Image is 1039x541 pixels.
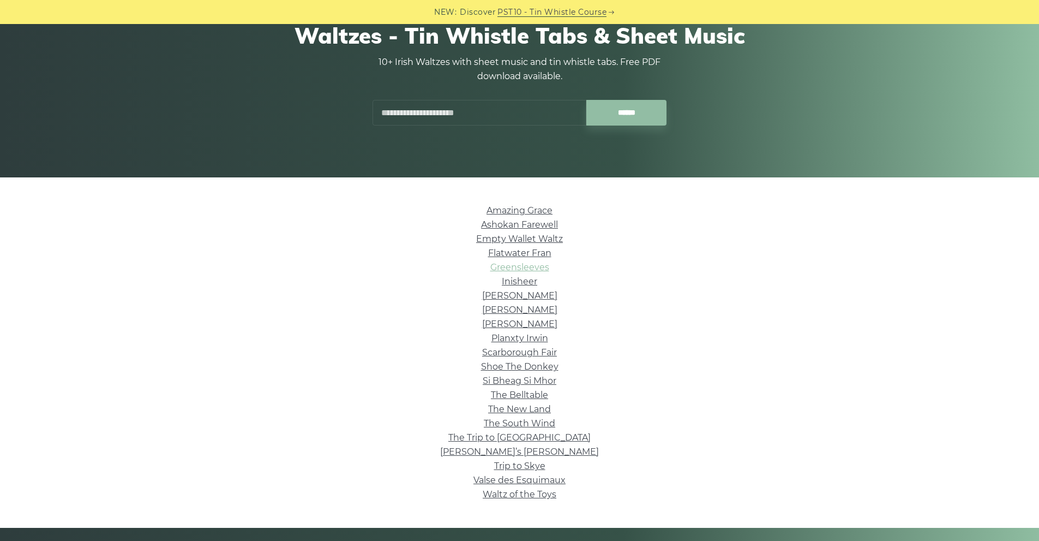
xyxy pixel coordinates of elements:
[497,6,606,19] a: PST10 - Tin Whistle Course
[482,290,557,301] a: [PERSON_NAME]
[494,461,545,471] a: Trip to Skye
[483,376,556,386] a: Si­ Bheag Si­ Mhor
[488,404,551,414] a: The New Land
[491,333,548,343] a: Planxty Irwin
[212,22,827,49] h1: Waltzes - Tin Whistle Tabs & Sheet Music
[440,447,599,457] a: [PERSON_NAME]’s [PERSON_NAME]
[373,55,667,84] p: 10+ Irish Waltzes with sheet music and tin whistle tabs. Free PDF download available.
[482,347,557,358] a: Scarborough Fair
[476,234,563,244] a: Empty Wallet Waltz
[487,205,552,216] a: Amazing Grace
[481,361,558,372] a: Shoe The Donkey
[502,276,537,287] a: Inisheer
[488,248,551,258] a: Flatwater Fran
[491,390,548,400] a: The Belltable
[448,432,591,443] a: The Trip to [GEOGRAPHIC_DATA]
[434,6,457,19] span: NEW:
[481,219,558,230] a: Ashokan Farewell
[483,489,556,500] a: Waltz of the Toys
[460,6,496,19] span: Discover
[473,475,566,485] a: Valse des Esquimaux
[482,305,557,315] a: [PERSON_NAME]
[484,418,555,429] a: The South Wind
[490,262,549,272] a: Greensleeves
[482,319,557,329] a: [PERSON_NAME]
